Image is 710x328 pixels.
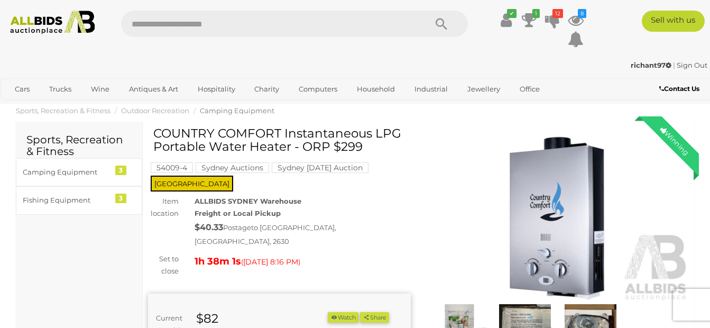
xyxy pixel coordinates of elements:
[121,106,189,115] a: Outdoor Recreation
[360,312,389,323] button: Share
[650,116,699,165] div: Winning
[427,132,689,302] img: COUNTRY COMFORT Instantaneous LPG Portable Water Heater - ORP $299
[16,186,142,214] a: Fishing Equipment 3
[350,80,402,98] a: Household
[26,134,132,157] h2: Sports, Recreation & Fitness
[153,127,408,154] h1: COUNTRY COMFORT Instantaneous LPG Portable Water Heater - ORP $299
[498,11,514,30] a: ✔
[328,312,358,323] li: Watch this item
[631,61,671,69] strong: richant97
[659,85,699,93] b: Contact Us
[122,80,185,98] a: Antiques & Art
[196,163,269,172] a: Sydney Auctions
[140,195,187,220] div: Item location
[545,11,560,30] a: 12
[552,9,563,18] i: 12
[195,220,411,248] div: Postage
[328,312,358,323] button: Watch
[659,83,702,95] a: Contact Us
[642,11,705,32] a: Sell with us
[631,61,673,69] a: richant97
[243,257,298,267] span: [DATE] 8:16 PM
[196,162,269,173] mark: Sydney Auctions
[415,11,468,37] button: Search
[195,222,223,232] strong: $40.33
[195,256,241,267] strong: 1h 38m 1s
[195,223,336,245] span: to [GEOGRAPHIC_DATA], [GEOGRAPHIC_DATA], 2630
[115,166,126,175] div: 3
[42,80,78,98] a: Trucks
[151,162,193,173] mark: 54009-4
[460,80,507,98] a: Jewellery
[532,9,540,18] i: 1
[195,209,281,217] strong: Freight or Local Pickup
[673,61,675,69] span: |
[8,80,36,98] a: Cars
[49,98,138,115] a: [GEOGRAPHIC_DATA]
[272,163,368,172] a: Sydney [DATE] Auction
[513,80,547,98] a: Office
[23,166,110,178] div: Camping Equipment
[521,11,537,30] a: 1
[8,98,43,115] a: Sports
[115,194,126,203] div: 3
[191,80,242,98] a: Hospitality
[195,197,301,205] strong: ALLBIDS SYDNEY Warehouse
[151,176,233,192] span: [GEOGRAPHIC_DATA]
[247,80,286,98] a: Charity
[568,11,584,30] a: 8
[272,162,368,173] mark: Sydney [DATE] Auction
[196,311,218,326] strong: $82
[16,158,142,186] a: Camping Equipment 3
[84,80,116,98] a: Wine
[578,9,586,18] i: 8
[151,163,193,172] a: 54009-4
[408,80,455,98] a: Industrial
[292,80,344,98] a: Computers
[507,9,517,18] i: ✔
[16,106,110,115] a: Sports, Recreation & Fitness
[200,106,274,115] a: Camping Equipment
[140,253,187,278] div: Set to close
[241,258,300,266] span: ( )
[677,61,707,69] a: Sign Out
[5,11,100,34] img: Allbids.com.au
[23,194,110,206] div: Fishing Equipment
